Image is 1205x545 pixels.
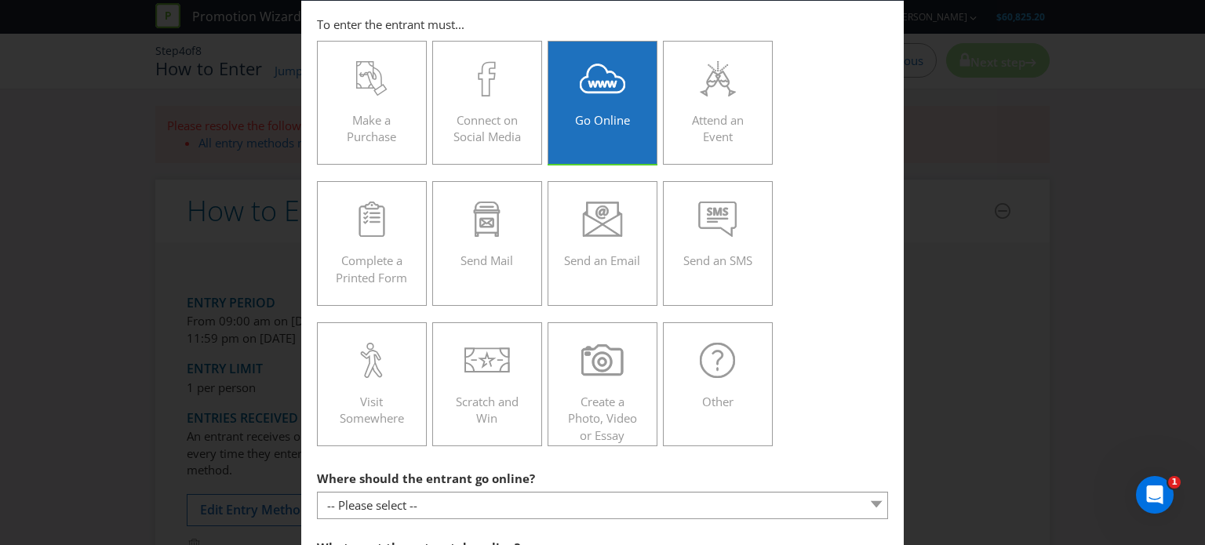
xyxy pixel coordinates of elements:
[340,394,404,426] span: Visit Somewhere
[336,253,407,285] span: Complete a Printed Form
[317,471,535,486] span: Where should the entrant go online?
[456,394,519,426] span: Scratch and Win
[453,112,521,144] span: Connect on Social Media
[317,16,464,32] span: To enter the entrant must...
[1136,476,1174,514] iframe: Intercom live chat
[1168,476,1181,489] span: 1
[461,253,513,268] span: Send Mail
[702,394,734,409] span: Other
[575,112,630,128] span: Go Online
[347,112,396,144] span: Make a Purchase
[568,394,637,443] span: Create a Photo, Video or Essay
[564,253,640,268] span: Send an Email
[683,253,752,268] span: Send an SMS
[692,112,744,144] span: Attend an Event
